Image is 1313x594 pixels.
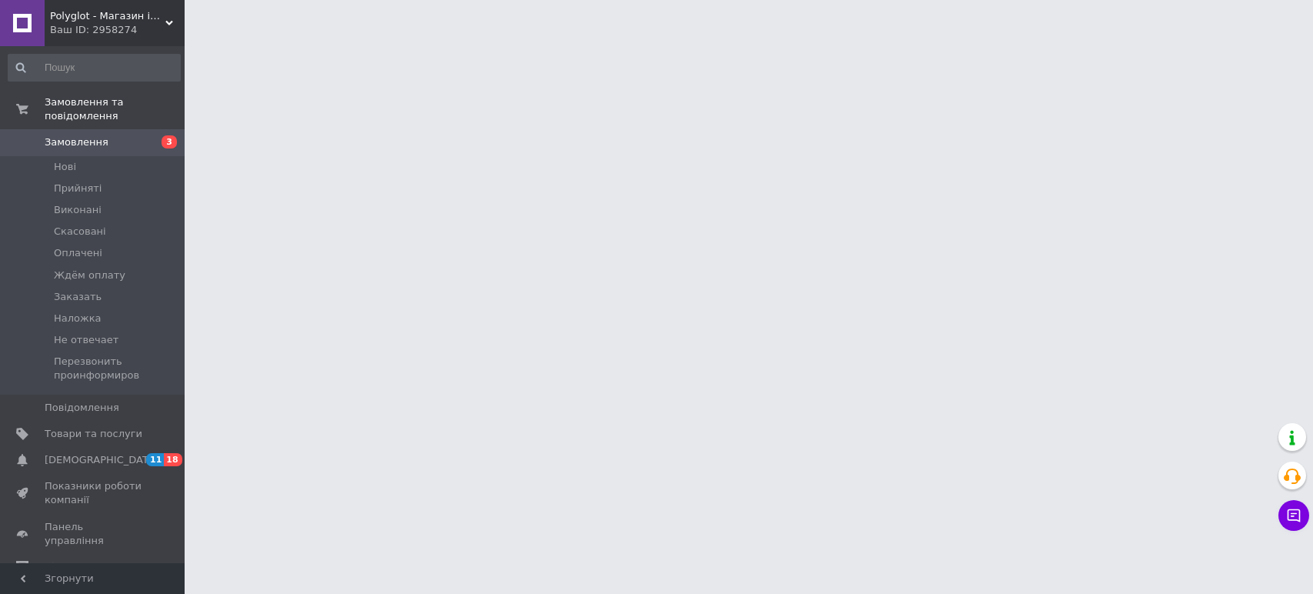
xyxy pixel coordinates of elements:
span: 18 [164,453,182,466]
span: Наложка [54,312,102,325]
input: Пошук [8,54,181,82]
span: Відгуки [45,560,85,574]
span: Перезвонить проинформиров [54,355,179,382]
span: Панель управління [45,520,142,548]
span: Скасовані [54,225,106,239]
span: [DEMOGRAPHIC_DATA] [45,453,158,467]
span: Заказать [54,290,102,304]
span: 11 [146,453,164,466]
span: 3 [162,135,177,148]
span: Товари та послуги [45,427,142,441]
span: Прийняті [54,182,102,195]
span: Ждём оплату [54,269,125,282]
span: Показники роботи компанії [45,479,142,507]
span: Не отвечает [54,333,118,347]
span: Оплачені [54,246,102,260]
span: Замовлення [45,135,108,149]
span: Polyglot - Магазин іноземної літератури [50,9,165,23]
span: Нові [54,160,76,174]
span: Повідомлення [45,401,119,415]
div: Ваш ID: 2958274 [50,23,185,37]
span: Замовлення та повідомлення [45,95,185,123]
button: Чат з покупцем [1278,500,1309,531]
span: Виконані [54,203,102,217]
